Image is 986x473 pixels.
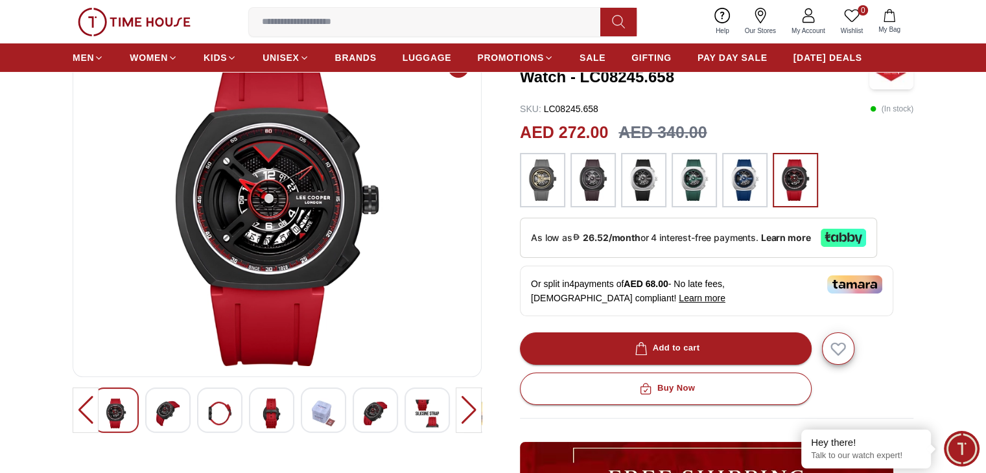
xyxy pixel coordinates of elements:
span: Learn more [679,293,725,303]
button: Add to cart [520,332,812,365]
img: ... [628,159,660,201]
div: Hey there! [811,436,921,449]
span: SALE [580,51,605,64]
h2: AED 272.00 [520,121,608,145]
span: My Bag [873,25,906,34]
img: ... [577,159,609,201]
img: Tamara [827,275,882,294]
span: Our Stores [740,26,781,36]
img: ... [78,8,191,36]
span: Help [710,26,734,36]
img: ... [678,159,710,201]
a: Our Stores [737,5,784,38]
a: UNISEX [263,46,309,69]
img: Lee Cooper Men's Analog Gold Dial Watch - LC08245.016 [312,398,335,428]
a: [DATE] DEALS [793,46,862,69]
span: My Account [786,26,830,36]
img: Lee Cooper Men's Analog Gold Dial Watch - LC08245.016 [156,398,180,428]
a: PROMOTIONS [477,46,554,69]
span: AED 68.00 [624,279,668,289]
p: LC08245.658 [520,102,598,115]
a: PAY DAY SALE [698,46,768,69]
a: SALE [580,46,605,69]
span: BRANDS [335,51,377,64]
img: Lee Cooper Men's Analog Gold Dial Watch - LC08245.016 [260,398,283,428]
span: PAY DAY SALE [698,51,768,64]
button: Buy Now [520,373,812,405]
img: ... [779,159,812,201]
div: Add to cart [632,341,700,356]
span: Wishlist [836,26,868,36]
img: ... [526,159,559,201]
span: WOMEN [130,51,168,64]
span: KIDS [204,51,227,64]
span: LUGGAGE [403,51,452,64]
a: BRANDS [335,46,377,69]
div: Chat Widget [944,431,980,467]
a: MEN [73,46,104,69]
img: Lee Cooper Men's Analog Gold Dial Watch - LC08245.016 [364,398,387,428]
span: PROMOTIONS [477,51,544,64]
a: LUGGAGE [403,46,452,69]
button: My Bag [871,6,908,37]
span: SKU : [520,104,541,114]
img: Lee Cooper Men's Analog Gold Dial Watch - LC08245.016 [104,398,128,428]
a: 0Wishlist [833,5,871,38]
img: Lee Cooper Men's Analog Gold Dial Watch - LC08245.016 [84,55,471,366]
span: 0 [858,5,868,16]
img: ... [729,159,761,201]
span: MEN [73,51,94,64]
a: GIFTING [631,46,672,69]
a: KIDS [204,46,237,69]
a: WOMEN [130,46,178,69]
h3: AED 340.00 [618,121,707,145]
div: Or split in 4 payments of - No late fees, [DEMOGRAPHIC_DATA] compliant! [520,266,893,316]
div: Buy Now [637,381,695,396]
p: ( In stock ) [870,102,913,115]
a: Help [708,5,737,38]
span: UNISEX [263,51,299,64]
p: Talk to our watch expert! [811,450,921,461]
img: Lee Cooper Men's Analog Gold Dial Watch - LC08245.016 [416,398,439,428]
span: GIFTING [631,51,672,64]
span: [DATE] DEALS [793,51,862,64]
img: Lee Cooper Men's Analog Gold Dial Watch - LC08245.016 [208,398,231,428]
